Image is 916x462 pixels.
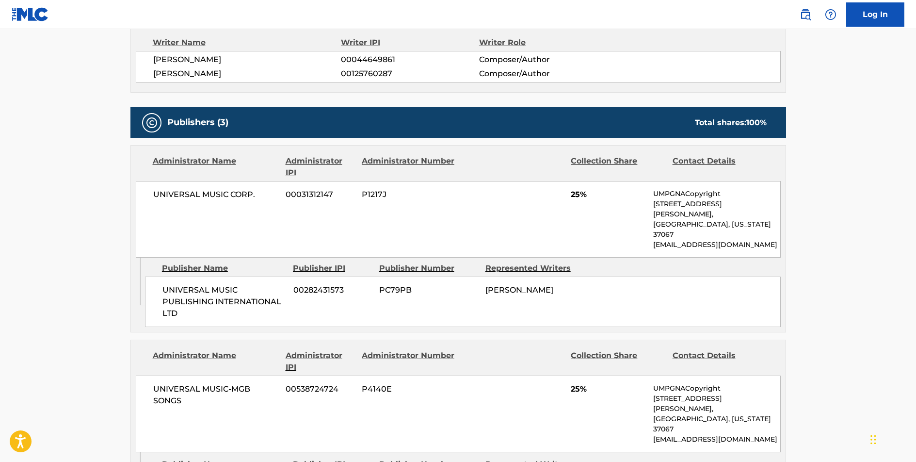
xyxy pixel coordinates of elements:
div: Represented Writers [485,263,584,274]
div: Collection Share [571,350,665,373]
span: P4140E [362,383,456,395]
p: [EMAIL_ADDRESS][DOMAIN_NAME] [653,434,780,445]
div: Administrator Name [153,155,278,179]
span: 00125760287 [341,68,479,80]
span: [PERSON_NAME] [485,285,553,295]
p: [EMAIL_ADDRESS][DOMAIN_NAME] [653,240,780,250]
span: PC79PB [379,284,478,296]
a: Log In [846,2,904,27]
p: [STREET_ADDRESS][PERSON_NAME], [653,199,780,219]
div: Total shares: [695,117,767,129]
img: search [800,9,811,20]
img: help [825,9,836,20]
img: MLC Logo [12,7,49,21]
span: 25% [571,383,646,395]
span: UNIVERSAL MUSIC CORP. [153,189,279,200]
span: UNIVERSAL MUSIC-MGB SONGS [153,383,279,407]
div: Contact Details [673,350,767,373]
div: Publisher IPI [293,263,372,274]
span: 00031312147 [286,189,354,200]
div: Drag [870,425,876,454]
p: [STREET_ADDRESS][PERSON_NAME], [653,394,780,414]
div: Writer Role [479,37,605,49]
div: Contact Details [673,155,767,179]
p: UMPGNACopyright [653,383,780,394]
span: 00282431573 [293,284,372,296]
div: Publisher Number [379,263,478,274]
span: [PERSON_NAME] [153,68,341,80]
span: UNIVERSAL MUSIC PUBLISHING INTERNATIONAL LTD [162,284,286,319]
p: [GEOGRAPHIC_DATA], [US_STATE] 37067 [653,219,780,240]
div: Administrator Number [362,155,456,179]
h5: Publishers (3) [167,117,228,128]
div: Collection Share [571,155,665,179]
span: 100 % [746,118,767,127]
a: Public Search [796,5,815,24]
div: Administrator Name [153,350,278,373]
span: 00044649861 [341,54,479,66]
img: Publishers [146,117,158,129]
span: 25% [571,189,646,200]
p: [GEOGRAPHIC_DATA], [US_STATE] 37067 [653,414,780,434]
span: 00538724724 [286,383,354,395]
div: Help [821,5,840,24]
div: Administrator Number [362,350,456,373]
iframe: Chat Widget [868,415,916,462]
div: Writer IPI [341,37,479,49]
span: Composer/Author [479,54,605,66]
span: Composer/Author [479,68,605,80]
div: Administrator IPI [286,155,354,179]
div: Writer Name [153,37,341,49]
span: [PERSON_NAME] [153,54,341,66]
div: Publisher Name [162,263,286,274]
span: P1217J [362,189,456,200]
div: Administrator IPI [286,350,354,373]
p: UMPGNACopyright [653,189,780,199]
